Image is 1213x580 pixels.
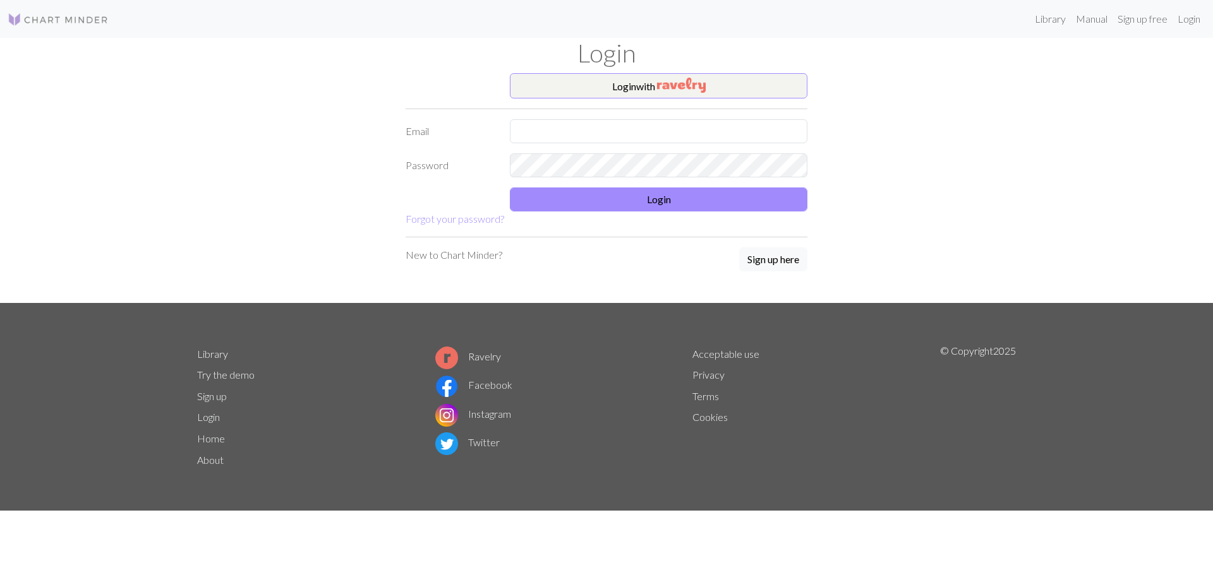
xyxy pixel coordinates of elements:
a: Forgot your password? [406,213,504,225]
p: © Copyright 2025 [940,343,1016,471]
a: Manual [1071,6,1113,32]
a: Ravelry [435,350,501,362]
img: Ravelry [657,78,706,93]
a: Instagram [435,408,511,420]
a: Facebook [435,379,512,391]
img: Twitter logo [435,432,458,455]
a: Sign up free [1113,6,1173,32]
img: Logo [8,12,109,27]
a: Library [1030,6,1071,32]
h1: Login [190,38,1023,68]
a: Home [197,432,225,444]
button: Loginwith [510,73,807,98]
a: Twitter [435,436,500,448]
img: Ravelry logo [435,346,458,369]
a: Login [1173,6,1205,32]
a: Library [197,348,228,360]
a: Terms [692,390,719,402]
a: Acceptable use [692,348,759,360]
a: Sign up [197,390,227,402]
button: Login [510,187,807,211]
button: Sign up here [739,247,807,271]
label: Email [398,119,502,143]
p: New to Chart Minder? [406,247,502,263]
img: Facebook logo [435,375,458,398]
a: Login [197,411,220,423]
a: Cookies [692,411,728,423]
a: About [197,454,224,466]
a: Privacy [692,369,725,381]
label: Password [398,153,502,177]
a: Try the demo [197,369,255,381]
img: Instagram logo [435,404,458,427]
a: Sign up here [739,247,807,273]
